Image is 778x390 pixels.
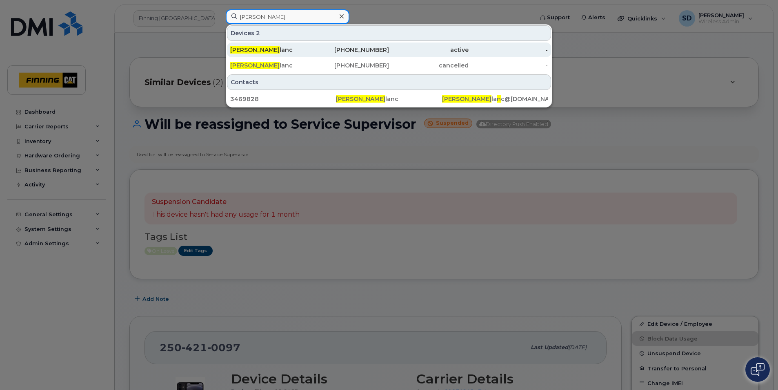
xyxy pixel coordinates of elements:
span: 2 [256,29,260,37]
div: [PHONE_NUMBER] [310,61,389,69]
div: cancelled [389,61,469,69]
span: [PERSON_NAME] [442,95,491,103]
span: [PERSON_NAME] [230,62,280,69]
div: - [469,61,548,69]
div: lanc [336,95,442,103]
div: lanc [230,46,310,54]
div: Devices [227,25,551,41]
span: [PERSON_NAME] [336,95,385,103]
div: active [389,46,469,54]
div: la c@[DOMAIN_NAME] [442,95,548,103]
span: [PERSON_NAME] [230,46,280,54]
a: [PERSON_NAME]lanc[PHONE_NUMBER]cancelled- [227,58,551,73]
a: [PERSON_NAME]lanc[PHONE_NUMBER]active- [227,43,551,57]
div: lanc [230,61,310,69]
a: 3469828[PERSON_NAME]lanc[PERSON_NAME]lanc@[DOMAIN_NAME] [227,92,551,106]
div: - [469,46,548,54]
div: [PHONE_NUMBER] [310,46,389,54]
div: Contacts [227,74,551,90]
div: 3469828 [230,95,336,103]
span: n [497,95,501,103]
img: Open chat [751,363,765,376]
